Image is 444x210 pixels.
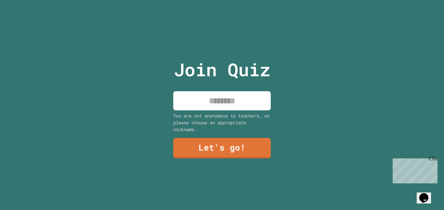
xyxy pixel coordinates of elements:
iframe: chat widget [390,156,437,183]
p: Join Quiz [174,56,270,83]
div: Chat with us now!Close [3,3,45,41]
iframe: chat widget [417,184,437,204]
div: You are not anonymous to teachers, so please choose an appropriate nickname. [173,112,271,133]
a: Let's go! [173,138,271,158]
